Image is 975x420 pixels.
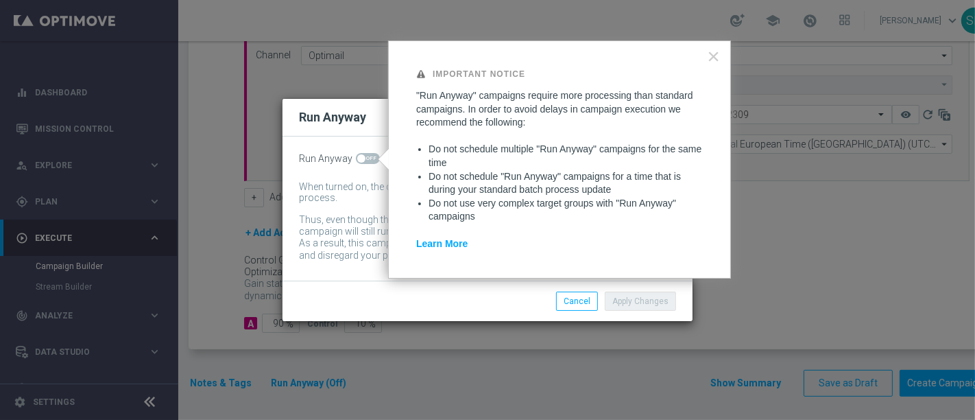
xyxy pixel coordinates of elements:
[416,89,703,130] p: "Run Anyway" campaigns require more processing than standard campaigns. In order to avoid delays ...
[429,170,703,197] li: Do not schedule "Run Anyway" campaigns for a time that is during your standard batch process update
[429,143,703,170] li: Do not schedule multiple "Run Anyway" campaigns for the same time
[429,197,703,224] li: Do not use very complex target groups with "Run Anyway" campaigns
[299,237,655,264] div: As a result, this campaign might include customers whose data has been changed and disregard your...
[707,45,720,67] button: Close
[433,69,525,79] strong: Important Notice
[299,109,366,126] h2: Run Anyway
[299,214,655,237] div: Thus, even though the batch-data process might not be complete by then, the campaign will still r...
[605,292,676,311] button: Apply Changes
[416,238,468,249] a: Learn More
[299,181,655,205] div: When turned on, the campaign will be executed regardless of your site's batch-data process.
[556,292,598,311] button: Cancel
[299,153,352,165] span: Run Anyway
